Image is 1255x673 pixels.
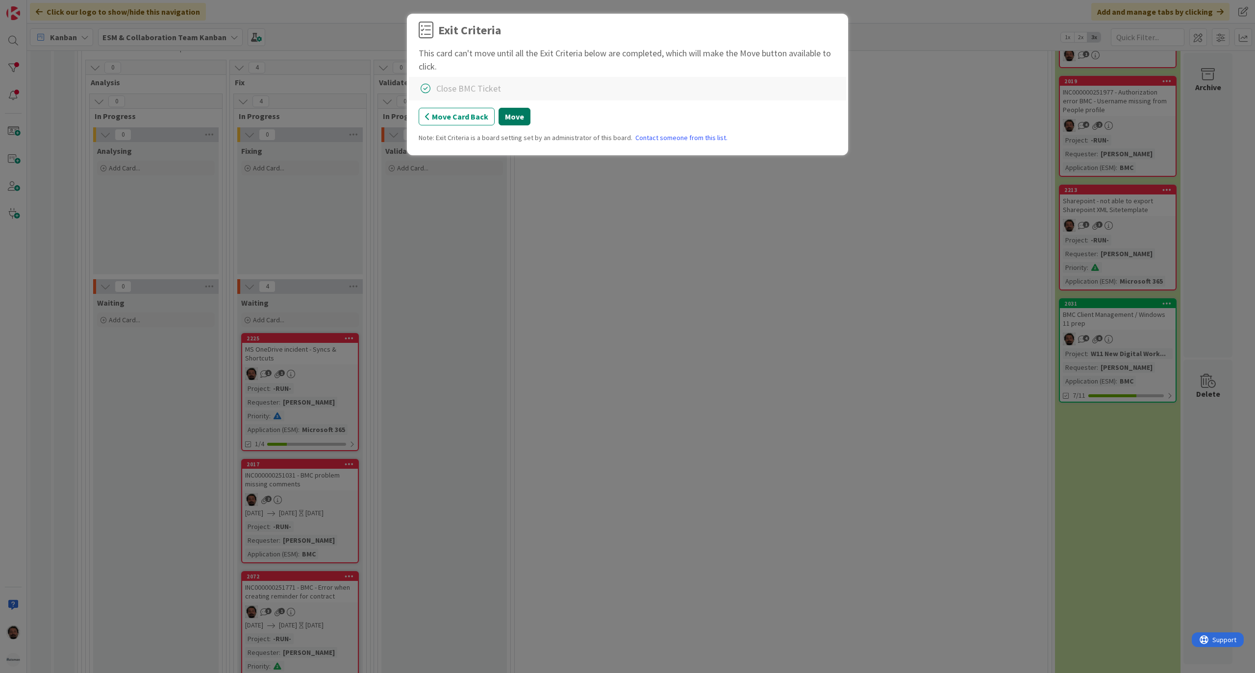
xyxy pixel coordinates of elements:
[436,82,501,95] div: Close BMC Ticket
[21,1,45,13] span: Support
[438,22,501,39] div: Exit Criteria
[419,108,495,125] button: Move Card Back
[499,108,530,125] button: Move
[419,133,836,143] div: Note: Exit Criteria is a board setting set by an administrator of this board.
[419,47,836,73] div: This card can't move until all the Exit Criteria below are completed, which will make the Move bu...
[635,133,728,143] a: Contact someone from this list.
